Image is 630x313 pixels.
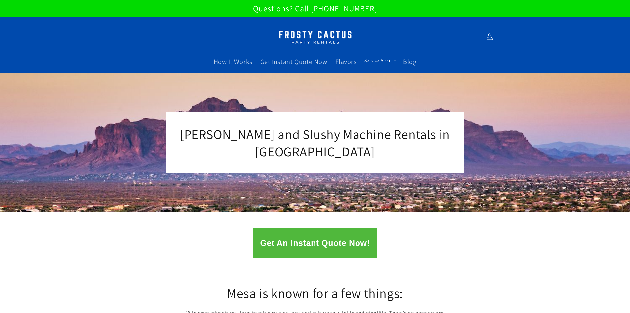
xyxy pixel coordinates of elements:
h2: Mesa is known for a few things: [186,285,444,302]
span: [PERSON_NAME] and Slushy Machine Rentals in [GEOGRAPHIC_DATA] [180,126,450,160]
a: How It Works [210,53,256,70]
a: Blog [399,53,420,70]
button: Get An Instant Quote Now! [253,228,376,258]
span: Flavors [335,57,357,66]
span: Service Area [364,57,390,63]
summary: Service Area [360,53,399,67]
span: Get Instant Quote Now [260,57,327,66]
a: Get Instant Quote Now [256,53,331,70]
a: Flavors [331,53,360,70]
span: Blog [403,57,416,66]
span: How It Works [214,57,252,66]
img: Margarita Machine Rental in Scottsdale, Phoenix, Tempe, Chandler, Gilbert, Mesa and Maricopa [274,26,357,47]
